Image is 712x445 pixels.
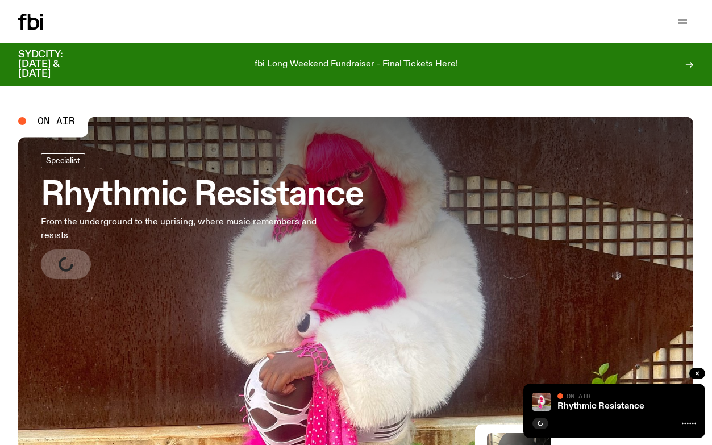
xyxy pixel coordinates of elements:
[41,153,85,168] a: Specialist
[41,215,332,243] p: From the underground to the uprising, where music remembers and resists
[41,153,363,280] a: Rhythmic ResistanceFrom the underground to the uprising, where music remembers and resists
[557,402,644,411] a: Rhythmic Resistance
[41,180,363,211] h3: Rhythmic Resistance
[532,393,551,411] img: Attu crouches on gravel in front of a brown wall. They are wearing a white fur coat with a hood, ...
[18,50,91,79] h3: SYDCITY: [DATE] & [DATE]
[38,116,75,126] span: On Air
[46,156,80,165] span: Specialist
[560,433,694,439] h2: Up Next
[567,392,590,400] span: On Air
[255,60,458,70] p: fbi Long Weekend Fundraiser - Final Tickets Here!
